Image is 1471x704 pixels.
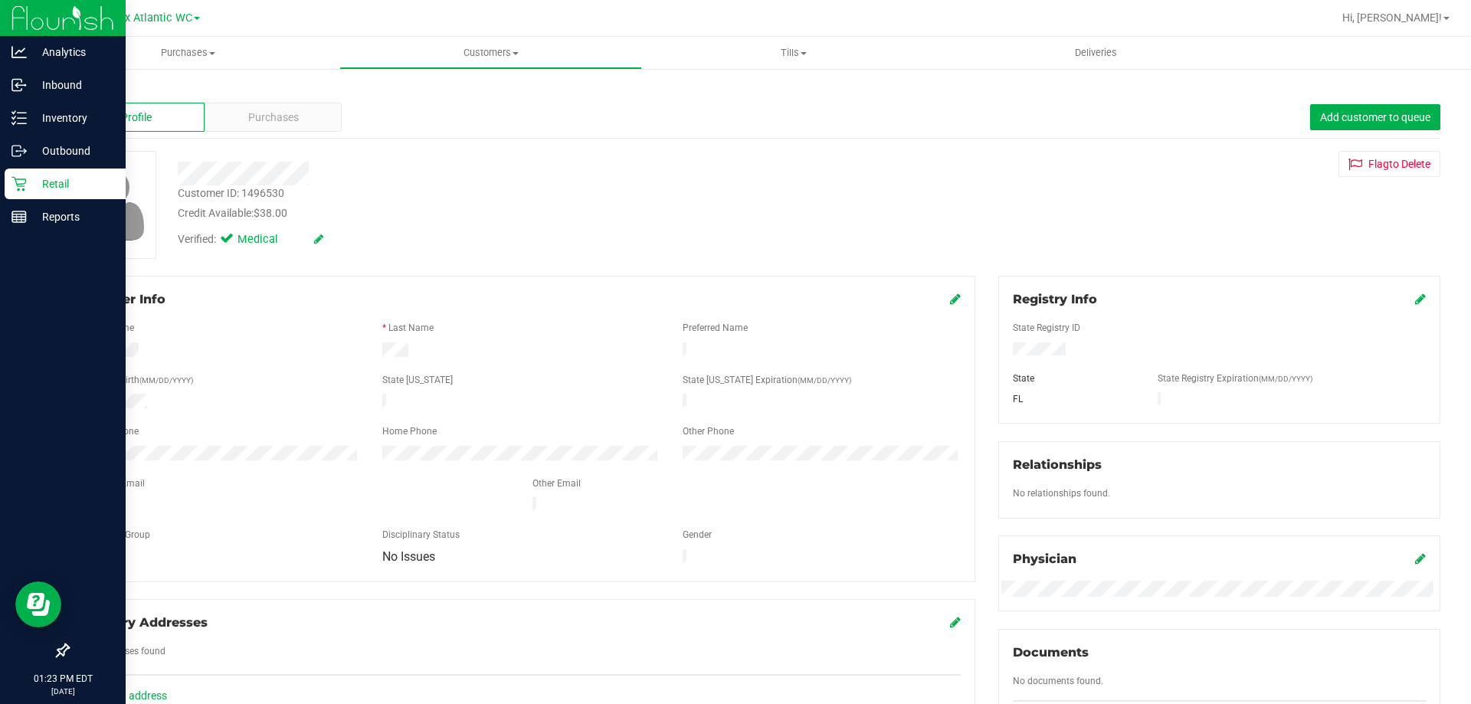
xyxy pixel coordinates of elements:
a: Tills [642,37,945,69]
inline-svg: Inventory [11,110,27,126]
button: Flagto Delete [1338,151,1440,177]
div: Credit Available: [178,205,853,221]
a: Customers [339,37,642,69]
span: No Issues [382,549,435,564]
label: State [US_STATE] Expiration [683,373,851,387]
p: Retail [27,175,119,193]
label: Last Name [388,321,434,335]
label: State [US_STATE] [382,373,453,387]
span: Tills [643,46,944,60]
inline-svg: Reports [11,209,27,224]
span: Profile [121,110,152,126]
label: Other Email [532,476,581,490]
inline-svg: Inbound [11,77,27,93]
div: FL [1001,392,1147,406]
span: Jax Atlantic WC [113,11,192,25]
inline-svg: Outbound [11,143,27,159]
inline-svg: Analytics [11,44,27,60]
div: Customer ID: 1496530 [178,185,284,201]
span: Relationships [1013,457,1102,472]
span: Documents [1013,645,1089,660]
span: $38.00 [254,207,287,219]
a: Deliveries [945,37,1247,69]
div: Verified: [178,231,323,248]
p: Inbound [27,76,119,94]
span: Hi, [PERSON_NAME]! [1342,11,1442,24]
span: (MM/DD/YYYY) [1259,375,1312,383]
span: (MM/DD/YYYY) [139,376,193,385]
p: Reports [27,208,119,226]
p: Inventory [27,109,119,127]
label: State Registry Expiration [1158,372,1312,385]
p: 01:23 PM EDT [7,672,119,686]
a: Purchases [37,37,339,69]
label: Gender [683,528,712,542]
span: Add customer to queue [1320,111,1430,123]
span: Customers [340,46,641,60]
button: Add customer to queue [1310,104,1440,130]
span: No documents found. [1013,676,1103,686]
label: Home Phone [382,424,437,438]
label: Preferred Name [683,321,748,335]
label: Other Phone [683,424,734,438]
span: Purchases [248,110,299,126]
span: Medical [238,231,299,248]
label: Disciplinary Status [382,528,460,542]
label: Date of Birth [88,373,193,387]
label: State Registry ID [1013,321,1080,335]
iframe: Resource center [15,581,61,627]
span: Registry Info [1013,292,1097,306]
label: No relationships found. [1013,486,1110,500]
p: Analytics [27,43,119,61]
span: Delivery Addresses [82,615,208,630]
p: [DATE] [7,686,119,697]
span: Purchases [37,46,339,60]
inline-svg: Retail [11,176,27,192]
div: State [1001,372,1147,385]
span: Deliveries [1054,46,1138,60]
p: Outbound [27,142,119,160]
span: Physician [1013,552,1076,566]
span: (MM/DD/YYYY) [798,376,851,385]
